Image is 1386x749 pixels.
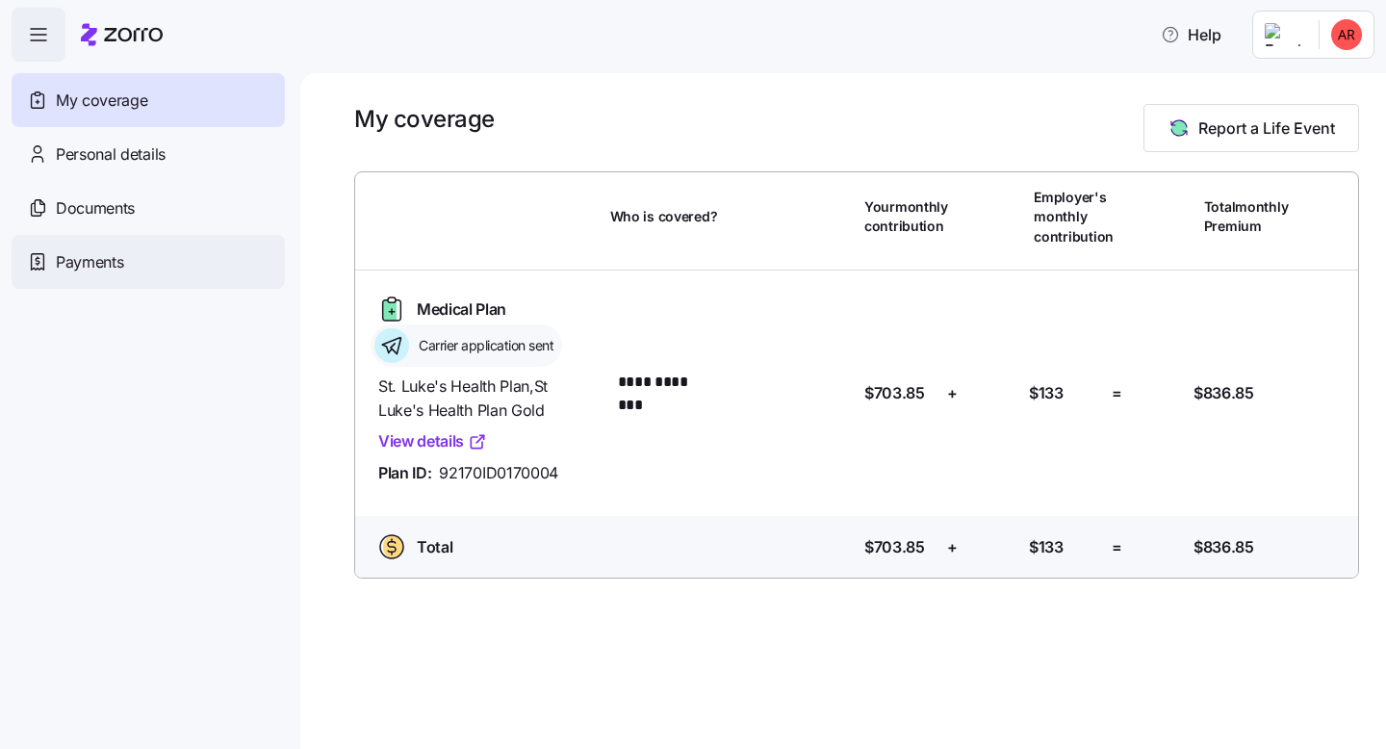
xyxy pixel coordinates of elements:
span: Total [417,535,452,559]
span: Who is covered? [610,207,718,226]
span: $133 [1029,535,1064,559]
a: Documents [12,181,285,235]
span: = [1112,535,1122,559]
span: Report a Life Event [1198,116,1335,140]
span: + [947,535,958,559]
button: Help [1145,15,1237,54]
img: Employer logo [1265,23,1303,46]
span: $836.85 [1193,535,1254,559]
span: Payments [56,250,123,274]
span: $836.85 [1193,381,1254,405]
a: Personal details [12,127,285,181]
span: Your monthly contribution [864,197,948,237]
span: Medical Plan [417,297,506,322]
a: Payments [12,235,285,289]
span: Personal details [56,142,166,167]
span: = [1112,381,1122,405]
a: My coverage [12,73,285,127]
span: $703.85 [864,381,925,405]
button: Report a Life Event [1143,104,1359,152]
span: $133 [1029,381,1064,405]
span: Documents [56,196,135,220]
span: Total monthly Premium [1204,197,1289,237]
span: 92170ID0170004 [439,461,558,485]
h1: My coverage [354,104,495,134]
span: Employer's monthly contribution [1034,188,1114,246]
span: + [947,381,958,405]
span: St. Luke's Health Plan , St Luke's Health Plan Gold [378,374,595,423]
span: Plan ID: [378,461,431,485]
span: Help [1161,23,1221,46]
span: $703.85 [864,535,925,559]
span: My coverage [56,89,147,113]
img: 9089edb9d7b48b6318d164b63914d1a7 [1331,19,1362,50]
span: Carrier application sent [413,336,553,355]
a: View details [378,429,487,453]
